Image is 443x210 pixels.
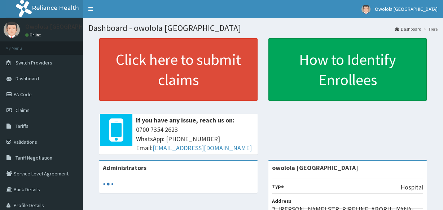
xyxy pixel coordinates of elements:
[25,23,109,30] p: Owolola [GEOGRAPHIC_DATA]
[272,198,291,204] b: Address
[103,164,146,172] b: Administrators
[4,22,20,38] img: User Image
[272,164,358,172] strong: owolola [GEOGRAPHIC_DATA]
[99,38,258,101] a: Click here to submit claims
[395,26,421,32] a: Dashboard
[16,59,52,66] span: Switch Providers
[16,107,30,113] span: Claims
[136,116,234,124] b: If you have any issue, reach us on:
[16,75,39,82] span: Dashboard
[361,5,370,14] img: User Image
[400,183,423,192] p: Hospital
[16,155,52,161] span: Tariff Negotiation
[88,23,438,33] h1: Dashboard - owolola [GEOGRAPHIC_DATA]
[272,183,284,189] b: Type
[375,6,438,12] span: Owolola [GEOGRAPHIC_DATA]
[103,179,114,189] svg: audio-loading
[153,144,252,152] a: [EMAIL_ADDRESS][DOMAIN_NAME]
[16,123,28,129] span: Tariffs
[136,125,254,153] span: 0700 7354 2623 WhatsApp: [PHONE_NUMBER] Email:
[422,26,438,32] li: Here
[268,38,427,101] a: How to Identify Enrollees
[25,32,43,37] a: Online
